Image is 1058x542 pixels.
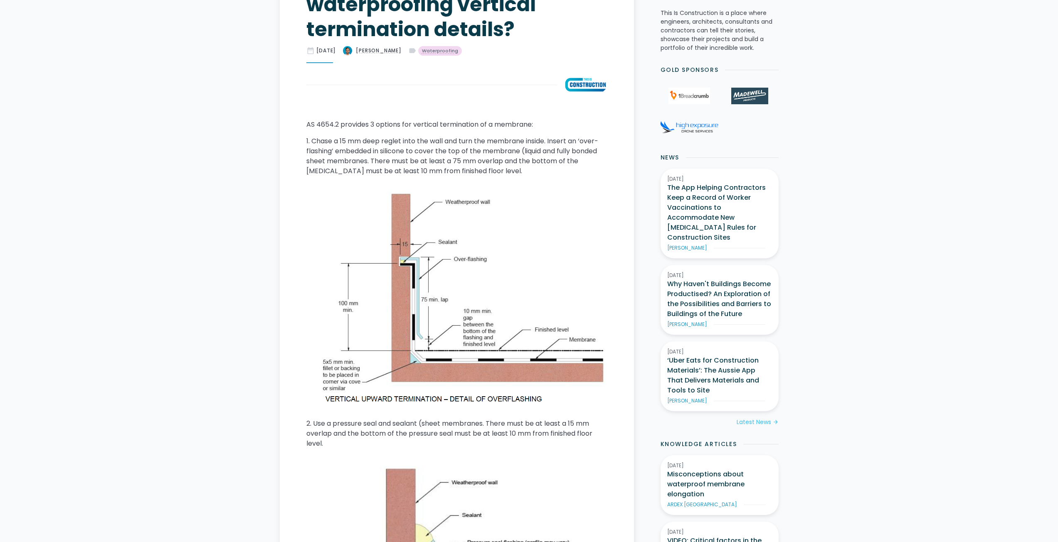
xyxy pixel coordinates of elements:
[667,321,707,328] div: [PERSON_NAME]
[418,46,462,56] a: Waterproofing
[667,279,772,319] h3: Why Haven't Buildings Become Productised? An Exploration of the Possibilities and Barriers to Bui...
[667,272,772,279] div: [DATE]
[660,121,718,133] img: High Exposure
[661,455,779,515] a: [DATE]Misconceptions about waterproof membrane elongationARDEX [GEOGRAPHIC_DATA]
[343,46,353,56] img: What are the Australian Standard requirements for waterproofing vertical termination details?
[306,419,607,449] p: 2. Use a pressure seal and sealant (sheet membranes. There must be at least a 15 mm overlap and t...
[667,501,737,508] div: ARDEX [GEOGRAPHIC_DATA]
[667,469,772,499] h3: Misconceptions about waterproof membrane elongation
[667,462,772,469] div: [DATE]
[667,183,772,243] h3: The App Helping Contractors Keep a Record of Worker Vaccinations to Accommodate New [MEDICAL_DATA...
[667,348,772,356] div: [DATE]
[667,356,772,395] h3: ‘Uber Eats for Construction Materials’: The Aussie App That Delivers Materials and Tools to Site
[661,66,719,74] h2: Gold Sponsors
[737,418,771,427] div: Latest News
[408,47,417,55] div: label
[661,341,779,411] a: [DATE]‘Uber Eats for Construction Materials’: The Aussie App That Delivers Materials and Tools to...
[316,47,336,54] div: [DATE]
[667,528,772,536] div: [DATE]
[306,120,607,130] p: AS 4654.2 provides 3 options for vertical termination of a membrane:
[667,397,707,405] div: [PERSON_NAME]
[422,47,458,54] div: Waterproofing
[667,175,772,183] div: [DATE]
[306,47,315,55] div: date_range
[661,169,779,258] a: [DATE]The App Helping Contractors Keep a Record of Worker Vaccinations to Accommodate New [MEDICA...
[661,265,779,335] a: [DATE]Why Haven't Buildings Become Productised? An Exploration of the Possibilities and Barriers ...
[668,88,710,104] img: 1Breadcrumb
[661,9,779,52] p: This Is Construction is a place where engineers, architects, consultants and contractors can tell...
[773,418,779,427] div: arrow_forward
[564,76,607,93] img: What are the Australian Standard requirements for waterproofing vertical termination details?
[661,440,737,449] h2: Knowledge Articles
[737,418,779,427] a: Latest Newsarrow_forward
[731,88,768,104] img: Madewell Products
[356,47,401,54] div: [PERSON_NAME]
[661,153,679,162] h2: News
[667,244,707,252] div: [PERSON_NAME]
[306,136,607,176] p: 1. Chase a 15 mm deep reglet into the wall and turn the membrane inside. Insert an ‘over-flashing...
[343,46,401,56] a: [PERSON_NAME]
